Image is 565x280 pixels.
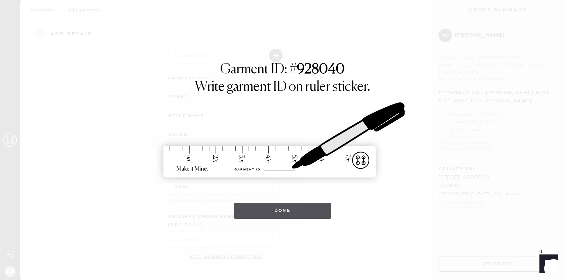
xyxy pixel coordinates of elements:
h1: Garment ID: # [220,62,345,79]
h1: Write garment ID on ruler sticker. [195,79,370,95]
img: ruler-sticker-sharpie.svg [156,85,409,196]
strong: 928040 [297,63,345,76]
button: Done [234,203,331,219]
iframe: Front Chat [533,250,562,279]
